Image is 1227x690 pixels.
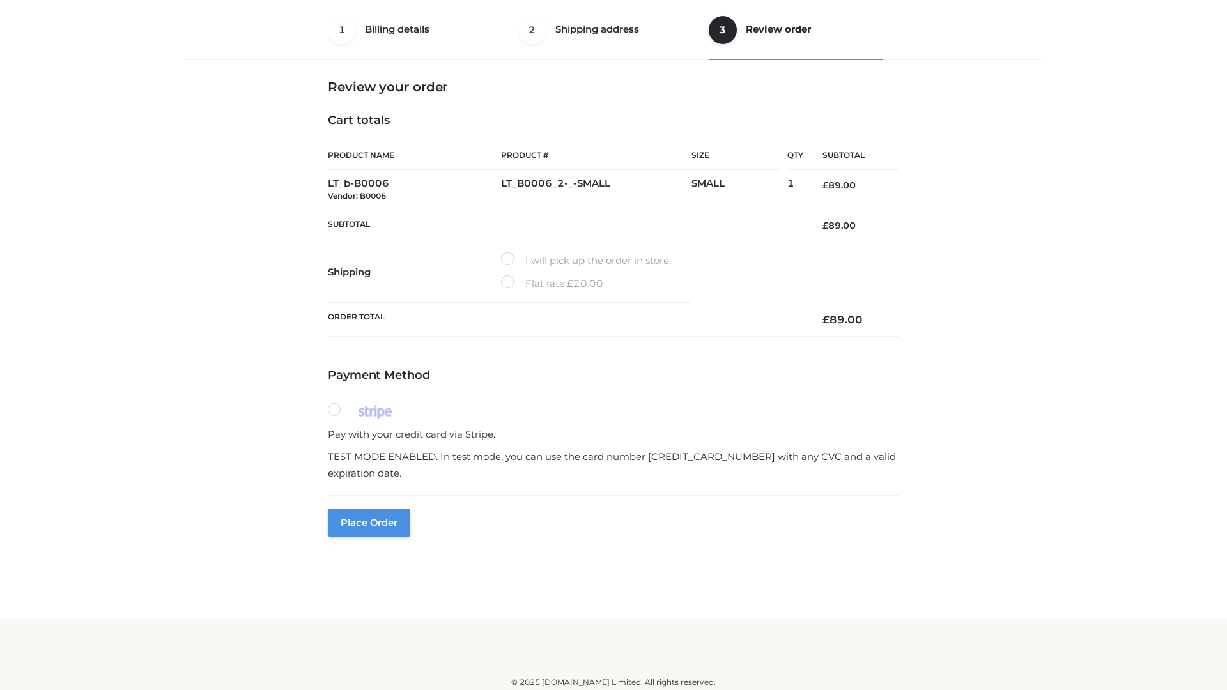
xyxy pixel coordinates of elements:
td: LT_B0006_2-_-SMALL [501,170,691,210]
p: Pay with your credit card via Stripe. [328,426,899,443]
span: £ [822,180,828,191]
td: SMALL [691,170,787,210]
h4: Payment Method [328,369,899,383]
bdi: 89.00 [822,180,856,191]
th: Order Total [328,303,803,337]
p: TEST MODE ENABLED. In test mode, you can use the card number [CREDIT_CARD_NUMBER] with any CVC an... [328,448,899,481]
th: Subtotal [328,210,803,241]
label: I will pick up the order in store. [501,252,671,269]
bdi: 20.00 [567,277,603,289]
td: 1 [787,170,803,210]
th: Shipping [328,241,501,303]
th: Product Name [328,141,501,170]
span: £ [822,313,830,326]
h3: Review your order [328,79,899,95]
span: £ [822,220,828,231]
label: Flat rate: [501,275,603,292]
button: Place order [328,509,410,537]
div: © 2025 [DOMAIN_NAME] Limited. All rights reserved. [190,676,1037,689]
bdi: 89.00 [822,220,856,231]
small: Vendor: B0006 [328,191,386,201]
bdi: 89.00 [822,313,863,326]
th: Size [691,141,781,170]
td: LT_b-B0006 [328,170,501,210]
th: Product # [501,141,691,170]
th: Subtotal [803,141,899,170]
h4: Cart totals [328,114,899,128]
th: Qty [787,141,803,170]
span: £ [567,277,573,289]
